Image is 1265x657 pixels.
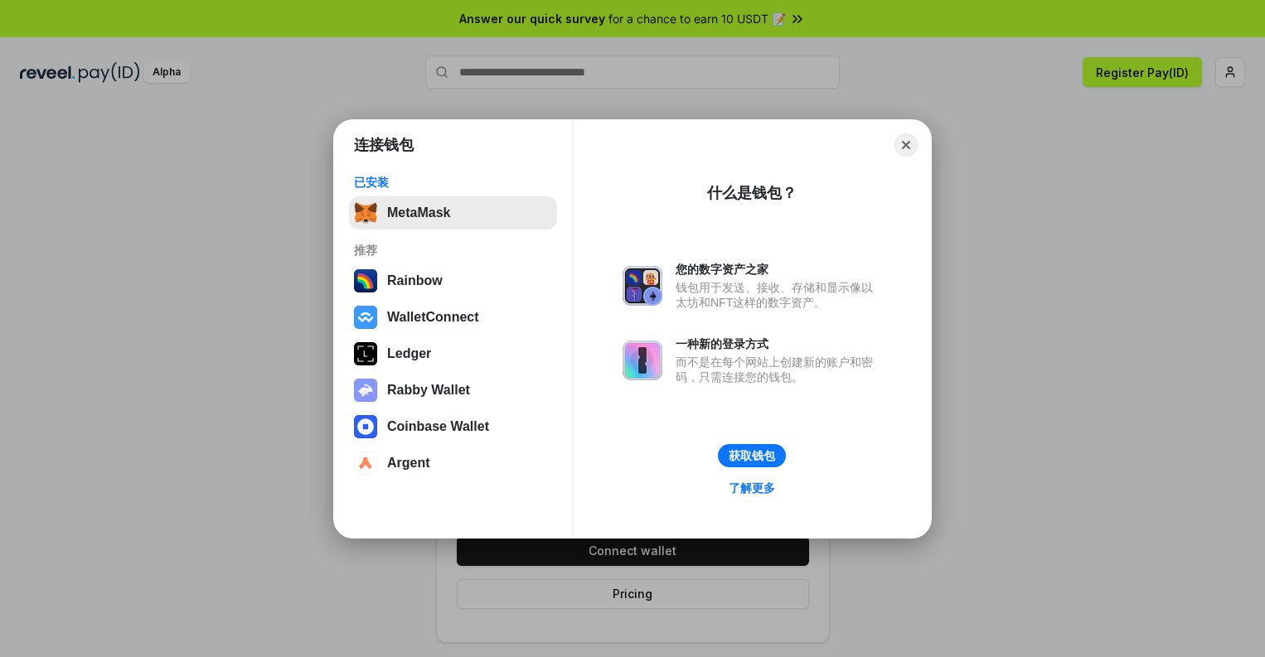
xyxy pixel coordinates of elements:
div: 了解更多 [729,481,775,495]
img: svg+xml,%3Csvg%20xmlns%3D%22http%3A%2F%2Fwww.w3.org%2F2000%2Fsvg%22%20fill%3D%22none%22%20viewBox... [354,379,377,402]
img: svg+xml,%3Csvg%20xmlns%3D%22http%3A%2F%2Fwww.w3.org%2F2000%2Fsvg%22%20width%3D%2228%22%20height%3... [354,342,377,365]
div: 什么是钱包？ [707,183,797,203]
img: svg+xml,%3Csvg%20width%3D%2228%22%20height%3D%2228%22%20viewBox%3D%220%200%2028%2028%22%20fill%3D... [354,306,377,329]
img: svg+xml,%3Csvg%20xmlns%3D%22http%3A%2F%2Fwww.w3.org%2F2000%2Fsvg%22%20fill%3D%22none%22%20viewBox... [623,341,662,380]
div: 获取钱包 [729,448,775,463]
img: svg+xml,%3Csvg%20width%3D%22120%22%20height%3D%22120%22%20viewBox%3D%220%200%20120%20120%22%20fil... [354,269,377,292]
div: 已安装 [354,175,552,190]
button: 获取钱包 [718,444,786,467]
div: 您的数字资产之家 [676,262,881,277]
button: Argent [349,447,557,480]
a: 了解更多 [719,477,785,499]
img: svg+xml,%3Csvg%20fill%3D%22none%22%20height%3D%2233%22%20viewBox%3D%220%200%2035%2033%22%20width%... [354,201,377,225]
div: MetaMask [387,205,450,220]
div: Ledger [387,346,431,361]
div: Rainbow [387,273,443,288]
button: WalletConnect [349,301,557,334]
button: Rainbow [349,264,557,297]
div: 推荐 [354,243,552,258]
button: Close [894,133,918,157]
div: Coinbase Wallet [387,419,489,434]
button: Ledger [349,337,557,370]
img: svg+xml,%3Csvg%20width%3D%2228%22%20height%3D%2228%22%20viewBox%3D%220%200%2028%2028%22%20fill%3D... [354,415,377,438]
div: 一种新的登录方式 [676,336,881,351]
button: Coinbase Wallet [349,410,557,443]
h1: 连接钱包 [354,135,414,155]
img: svg+xml,%3Csvg%20xmlns%3D%22http%3A%2F%2Fwww.w3.org%2F2000%2Fsvg%22%20fill%3D%22none%22%20viewBox... [623,266,662,306]
div: Argent [387,456,430,471]
div: 而不是在每个网站上创建新的账户和密码，只需连接您的钱包。 [676,355,881,384]
button: MetaMask [349,196,557,229]
img: svg+xml,%3Csvg%20width%3D%2228%22%20height%3D%2228%22%20viewBox%3D%220%200%2028%2028%22%20fill%3D... [354,452,377,475]
button: Rabby Wallet [349,374,557,407]
div: WalletConnect [387,310,479,325]
div: Rabby Wallet [387,383,470,398]
div: 钱包用于发送、接收、存储和显示像以太坊和NFT这样的数字资产。 [676,280,881,310]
